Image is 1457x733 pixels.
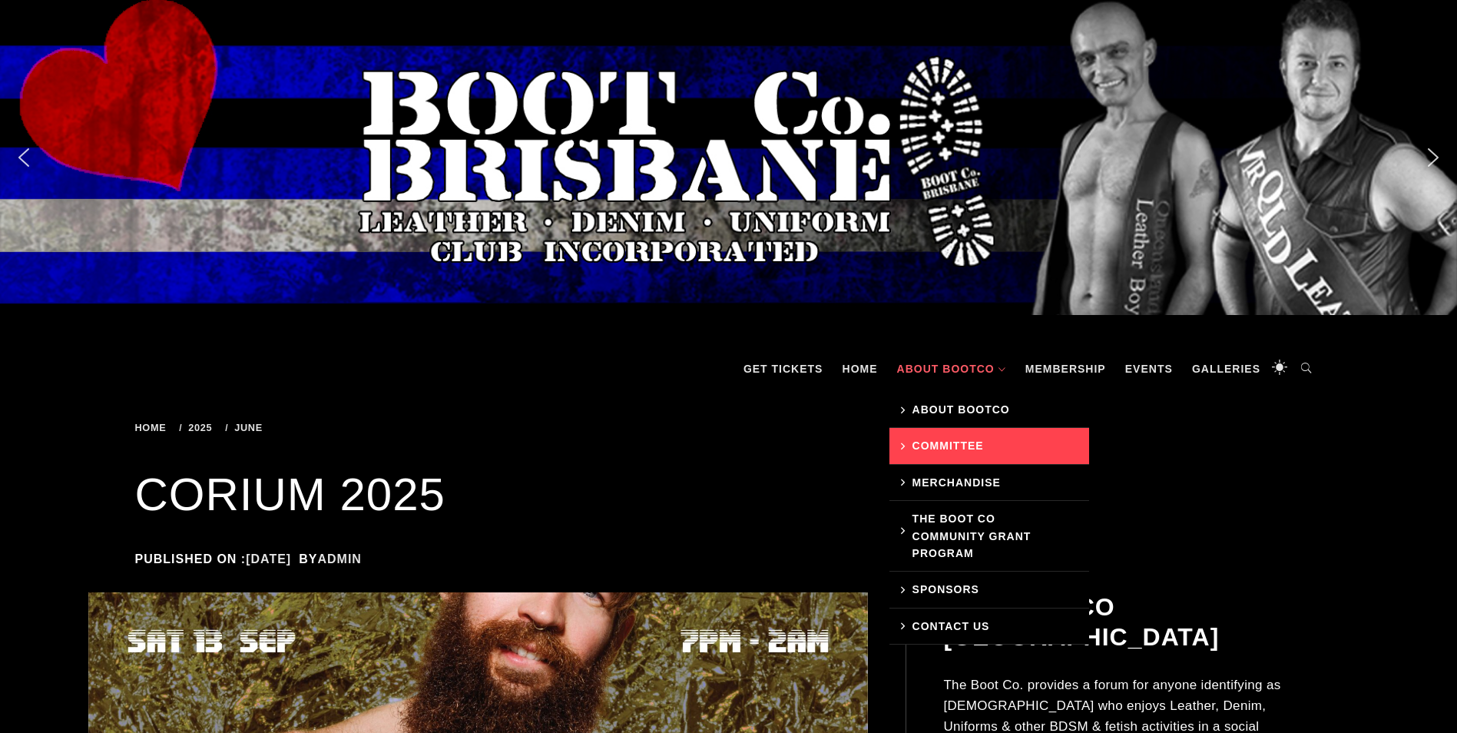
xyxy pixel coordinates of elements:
div: Breadcrumbs [135,423,360,433]
a: Home [135,422,172,433]
a: June [225,422,268,433]
h1: CORIUM 2025 [135,464,1323,526]
span: by [299,552,369,566]
a: admin [317,552,361,566]
a: GET TICKETS [736,346,831,392]
a: [DATE] [246,552,291,566]
a: 2025 [179,422,217,433]
img: previous arrow [12,145,36,170]
a: About BootCo [889,346,1014,392]
a: Sponsors [889,572,1089,608]
span: Published on : [135,552,300,566]
a: Contact Us [889,609,1089,645]
h2: The BootCo [GEOGRAPHIC_DATA] [943,592,1320,652]
a: About BootCo [889,392,1089,428]
a: Galleries [1184,346,1268,392]
a: Events [1118,346,1181,392]
a: Committee [889,428,1089,464]
a: Membership [1018,346,1114,392]
a: Merchandise [889,465,1089,501]
a: The Boot Co Community Grant Program [889,501,1089,572]
img: next arrow [1421,145,1445,170]
a: Home [835,346,886,392]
